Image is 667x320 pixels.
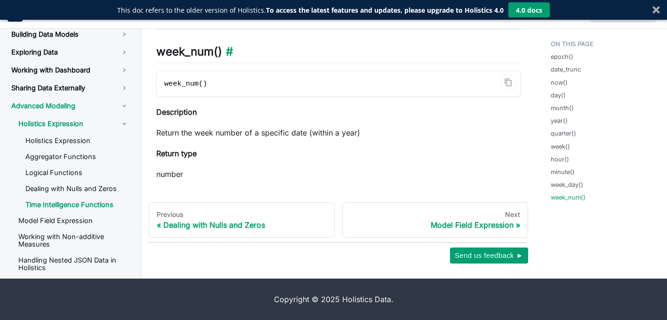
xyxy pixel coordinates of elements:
[8,7,97,22] a: HolisticsHolistics Docs (3.0)
[157,220,327,230] div: Dealing with Nulls and Zeros
[551,116,568,125] a: year()
[508,2,550,17] button: 4.0 docs
[11,230,137,251] a: Working with Non-additive Measures
[450,248,528,264] button: Send us feedback ►
[117,5,504,15] div: This doc refers to the older version of Holistics.To access the latest features and updates, plea...
[222,45,233,58] a: Direct link to week_num()
[4,98,137,114] a: Advanced Modeling
[551,65,581,74] a: date_trunc
[551,91,566,100] a: day()
[18,182,137,196] a: Dealing with Nulls and Zeros
[156,127,521,138] p: Return the week number of a specific date (within a year)
[156,168,521,180] p: number
[4,80,137,96] a: Sharing Data Externally
[342,202,528,238] a: NextModel Field Expression
[149,202,528,238] nav: Docs pages
[4,62,137,78] a: Working with Dashboard
[551,168,575,176] a: minute()
[11,116,137,132] a: Holistics Expression
[4,26,137,42] a: Building Data Models
[156,45,521,63] h2: week_num()
[551,193,586,202] a: week_num()
[551,129,576,138] a: quarter()
[164,80,207,88] span: week_num()
[551,104,574,112] a: month()
[11,253,137,275] a: Handling Nested JSON Data in Holistics
[117,5,504,15] p: This doc refers to the older version of Holistics.
[18,166,137,180] a: Logical Functions
[551,180,583,189] a: week_day()
[18,134,137,148] a: Holistics Expression
[551,78,568,87] a: now()
[157,210,327,219] div: Previous
[156,107,197,117] strong: Description
[11,277,137,291] a: How Holistics Handles Joins
[149,202,335,238] a: PreviousDealing with Nulls and Zeros
[551,142,570,151] a: week()
[350,210,520,219] div: Next
[18,150,137,164] a: Aggregator Functions
[501,75,516,90] button: Copy code to clipboard
[551,52,573,61] a: epoch()
[156,149,197,158] strong: Return type
[4,44,137,60] a: Exploring Data
[350,220,520,230] div: Model Field Expression
[266,6,504,15] strong: To access the latest features and updates, please upgrade to Holistics 4.0
[551,155,569,164] a: hour()
[11,214,137,228] a: Model Field Expression
[73,294,595,305] div: Copyright © 2025 Holistics Data.
[18,198,137,212] a: Time Intelligence Functions
[455,249,523,262] span: Send us feedback ►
